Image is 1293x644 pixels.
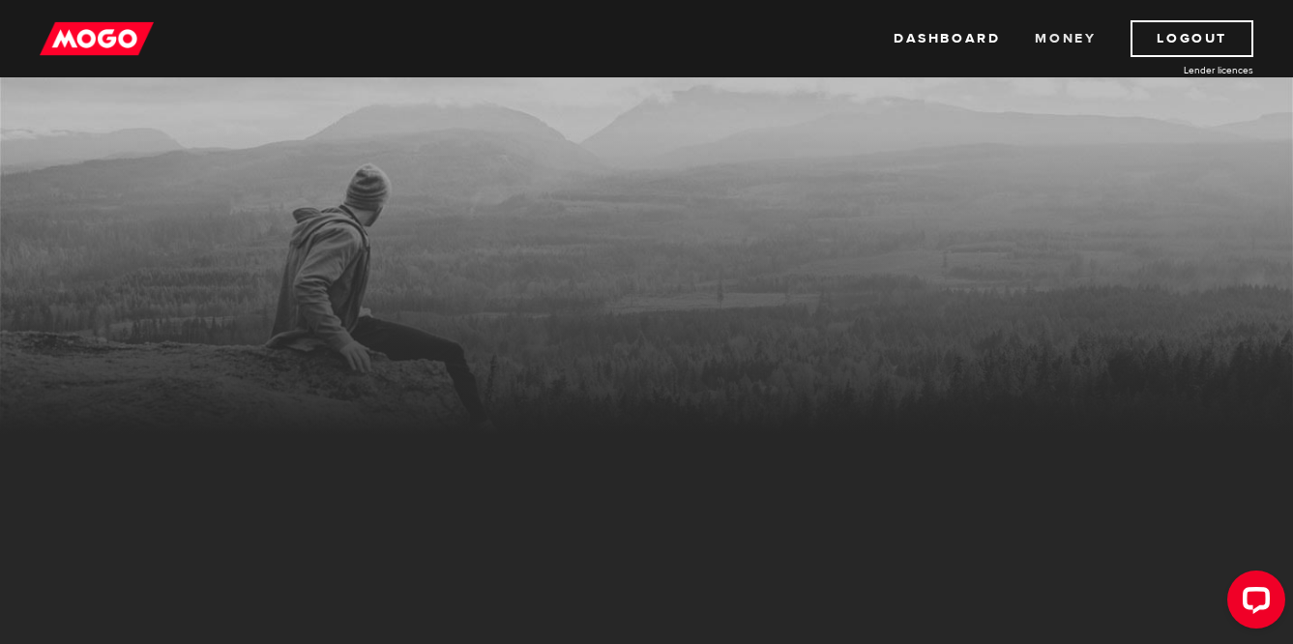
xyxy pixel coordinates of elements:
a: Logout [1131,20,1253,57]
a: Money [1035,20,1096,57]
img: mogo_logo-11ee424be714fa7cbb0f0f49df9e16ec.png [40,20,154,57]
a: Lender licences [1108,63,1253,77]
a: Dashboard [894,20,1000,57]
iframe: LiveChat chat widget [1212,563,1293,644]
